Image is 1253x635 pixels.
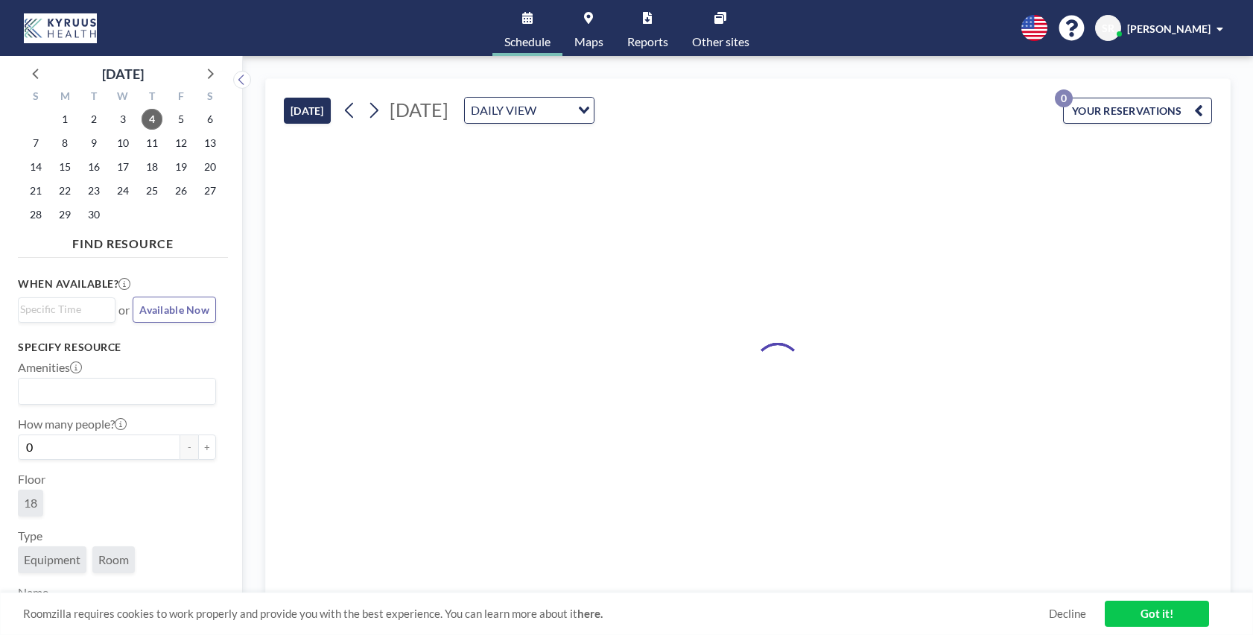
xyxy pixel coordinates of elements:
span: Saturday, September 27, 2025 [200,180,221,201]
span: Friday, September 12, 2025 [171,133,191,154]
span: or [118,303,130,317]
span: SR [1102,22,1114,35]
span: Sunday, September 7, 2025 [25,133,46,154]
span: Saturday, September 13, 2025 [200,133,221,154]
span: Maps [574,36,603,48]
span: Tuesday, September 23, 2025 [83,180,104,201]
span: Room [98,552,129,567]
span: Thursday, September 4, 2025 [142,109,162,130]
span: Tuesday, September 2, 2025 [83,109,104,130]
span: Wednesday, September 10, 2025 [112,133,133,154]
span: Sunday, September 14, 2025 [25,157,46,177]
img: organization-logo [24,13,97,43]
span: Monday, September 29, 2025 [54,204,75,225]
span: Equipment [24,552,80,567]
span: Available Now [139,303,209,316]
div: Search for option [19,298,115,320]
span: Friday, September 5, 2025 [171,109,191,130]
label: Floor [18,472,45,487]
span: Friday, September 19, 2025 [171,157,191,177]
div: M [51,88,80,107]
span: Saturday, September 20, 2025 [200,157,221,177]
span: Thursday, September 25, 2025 [142,180,162,201]
label: Type [18,528,42,543]
span: Wednesday, September 24, 2025 [112,180,133,201]
span: Monday, September 22, 2025 [54,180,75,201]
button: Available Now [133,297,216,323]
input: Search for option [20,301,107,317]
input: Search for option [541,101,569,120]
p: 0 [1055,89,1073,107]
button: [DATE] [284,98,331,124]
span: Wednesday, September 3, 2025 [112,109,133,130]
div: S [195,88,224,107]
h3: Specify resource [18,341,216,354]
span: Saturday, September 6, 2025 [200,109,221,130]
div: S [22,88,51,107]
span: Monday, September 15, 2025 [54,157,75,177]
span: Friday, September 26, 2025 [171,180,191,201]
span: Monday, September 8, 2025 [54,133,75,154]
span: Thursday, September 11, 2025 [142,133,162,154]
div: Search for option [465,98,594,123]
div: W [109,88,138,107]
label: Name [18,585,48,600]
input: Search for option [20,382,207,401]
span: Sunday, September 28, 2025 [25,204,46,225]
span: Monday, September 1, 2025 [54,109,75,130]
button: YOUR RESERVATIONS0 [1063,98,1212,124]
span: Wednesday, September 17, 2025 [112,157,133,177]
button: + [198,435,216,460]
div: F [166,88,195,107]
span: Sunday, September 21, 2025 [25,180,46,201]
label: Amenities [18,360,82,375]
span: Tuesday, September 30, 2025 [83,204,104,225]
span: 18 [24,496,37,511]
span: Thursday, September 18, 2025 [142,157,162,177]
span: Schedule [504,36,551,48]
span: Tuesday, September 9, 2025 [83,133,104,154]
span: Other sites [692,36,749,48]
span: DAILY VIEW [468,101,539,120]
a: here. [577,607,603,620]
div: T [80,88,109,107]
label: How many people? [18,417,127,432]
span: Reports [627,36,668,48]
div: T [137,88,166,107]
a: Decline [1049,607,1086,621]
span: Roomzilla requires cookies to work properly and provide you with the best experience. You can lea... [23,607,1049,621]
div: Search for option [19,379,215,404]
div: [DATE] [102,63,144,84]
span: Tuesday, September 16, 2025 [83,157,104,177]
button: - [180,435,198,460]
a: Got it! [1105,601,1209,627]
span: [DATE] [390,98,448,121]
span: [PERSON_NAME] [1127,22,1211,35]
h4: FIND RESOURCE [18,230,228,251]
